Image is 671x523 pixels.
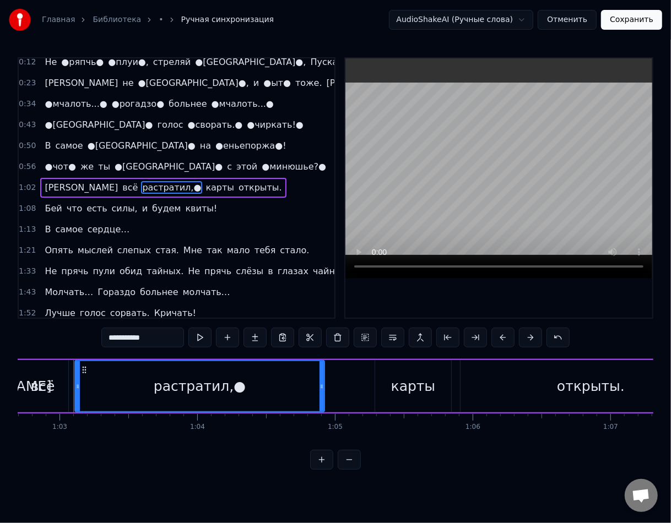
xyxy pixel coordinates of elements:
span: В [44,139,52,152]
span: 1:02 [19,182,36,193]
nav: breadcrumb [42,14,274,25]
span: ●рогадзо● [111,97,165,110]
button: Сохранить [601,10,662,30]
span: голос [156,118,185,131]
span: Кричать! [153,307,197,319]
span: сорвать. [109,307,151,319]
img: youka [9,9,31,31]
span: самое [54,223,84,236]
span: с [226,160,233,173]
span: открыты. [237,181,283,194]
span: ●мчалоть...● [210,97,275,110]
span: 0:23 [19,78,36,89]
span: ●плуи●, [107,56,150,68]
span: тайных. [145,265,185,277]
span: 1:13 [19,224,36,235]
span: молчать… [182,286,231,298]
span: и [141,202,149,215]
div: 1:07 [603,423,618,432]
span: Мне [182,244,203,257]
span: самое [54,139,84,152]
span: стреляй [152,56,192,68]
span: Не [187,265,201,277]
span: Гораздо [96,286,137,298]
div: 1:03 [52,423,67,432]
span: Пускай [310,56,345,68]
span: Бей [44,202,63,215]
span: растратил,● [141,181,202,194]
div: растратил,● [154,376,246,397]
span: 1:52 [19,308,36,319]
span: же [79,160,95,173]
span: тебя [253,244,277,257]
span: мыслей [77,244,114,257]
span: 1:08 [19,203,36,214]
span: чайных. [312,265,351,277]
span: так [205,244,224,257]
span: Не [44,56,58,68]
span: не [121,77,134,89]
span: сердце… [86,223,131,236]
span: [PERSON_NAME] [44,181,119,194]
span: ●чиркать!● [246,118,305,131]
span: и [252,77,260,89]
a: Открытый чат [625,479,658,512]
button: Отменить [538,10,597,30]
span: 1:33 [19,266,36,277]
span: ●чот● [44,160,77,173]
span: на [199,139,212,152]
span: ●[GEOGRAPHIC_DATA]● [44,118,154,131]
span: в [267,265,274,277]
span: 1:21 [19,245,36,256]
span: 0:50 [19,140,36,151]
span: ●мчалоть...● [44,97,108,110]
span: Не [44,265,58,277]
span: 0:43 [19,119,36,130]
span: силы, [111,202,139,215]
span: больнее [139,286,179,298]
div: 1:05 [328,423,343,432]
span: карты [204,181,235,194]
span: ты [97,160,111,173]
span: Молчать… [44,286,94,298]
a: Главная [42,14,75,25]
div: 1:04 [190,423,205,432]
span: глазах [277,265,310,277]
span: тоже. [294,77,323,89]
span: 1:43 [19,287,36,298]
span: слепых [116,244,152,257]
div: открыты. [557,376,625,397]
span: стало. [279,244,310,257]
span: ●минюшье?● [261,160,327,173]
span: 0:34 [19,99,36,110]
span: этой [235,160,258,173]
span: Ручная синхронизация [181,14,274,25]
span: всё [121,181,139,194]
a: Библиотека [93,14,141,25]
span: ●[GEOGRAPHIC_DATA]●, [194,56,307,68]
span: Лучше [44,307,76,319]
span: ●ряпчь● [60,56,105,68]
span: ●[GEOGRAPHIC_DATA]● [86,139,197,152]
span: прячь [203,265,232,277]
span: стая. [154,244,180,257]
span: прячь [60,265,89,277]
span: 0:56 [19,161,36,172]
span: пули [91,265,116,277]
div: 1:06 [466,423,480,432]
span: есть [85,202,108,215]
div: карты [391,376,436,397]
span: мало [226,244,251,257]
span: В [44,223,52,236]
span: 0:12 [19,57,36,68]
span: ●ыт● [262,77,292,89]
span: ●[GEOGRAPHIC_DATA]●, [137,77,250,89]
span: голос [79,307,107,319]
div: всё [31,376,55,397]
span: ●[GEOGRAPHIC_DATA]● [113,160,224,173]
span: слёзы [235,265,264,277]
span: [PERSON_NAME] [44,77,119,89]
span: больнее [167,97,208,110]
span: обид [118,265,143,277]
span: [PERSON_NAME] [326,77,401,89]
